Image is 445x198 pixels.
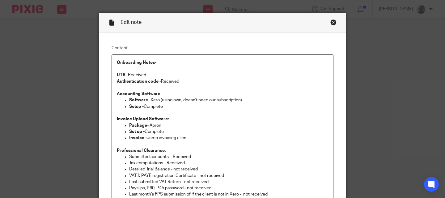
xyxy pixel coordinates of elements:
[129,103,328,110] p: Complete
[117,60,156,65] strong: Onboarding Notes-
[129,135,328,141] p: Jump invoicing client
[121,20,142,25] span: Edit note
[117,72,328,78] p: Received
[117,79,161,84] strong: Authentication code -
[117,148,166,153] strong: Professional Clearance:
[117,117,169,121] strong: Invoice Upload Software:
[117,73,128,77] strong: UTR -
[117,78,328,85] p: Received
[129,166,328,172] p: Detailed Trial Balance - not received
[129,173,328,179] p: VAT & PAYE registration Certificate - not received
[129,123,147,128] strong: Package
[129,129,328,135] p: Complete
[129,97,328,103] p: Xero (using own, doesn't need our subscription)
[330,19,337,25] div: Close this dialog window
[129,191,328,197] p: Last month's FPS submission of if the client is not in Xero - not received
[117,92,160,96] strong: Accounting Software
[129,98,150,102] strong: Software -
[112,45,333,51] label: Content
[129,179,328,185] p: Last submitted VAT Return - not received
[129,160,328,166] p: Tax computations - Received
[129,104,144,109] strong: Setup -
[129,122,328,129] p: - Apron
[129,185,328,191] p: Payslips, P60, P45 password - not received
[129,136,147,140] strong: Invoice -
[129,130,145,134] strong: Set up -
[129,154,328,160] p: Submitted accounts – Received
